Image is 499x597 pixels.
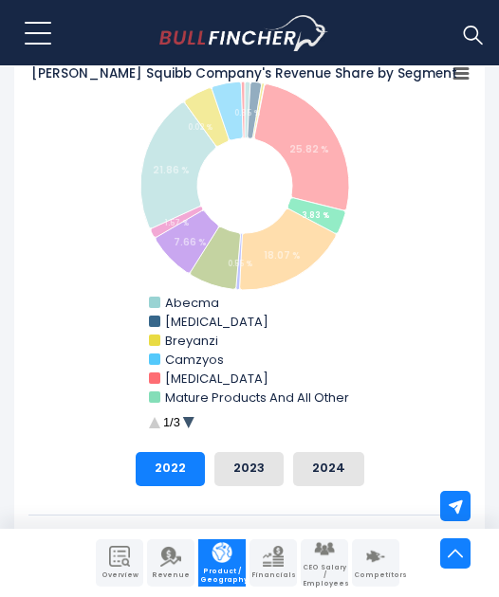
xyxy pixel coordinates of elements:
text: Breyanzi [165,332,218,350]
svg: Bristol-Myers Squibb Company's Revenue Share by Segment [28,58,471,437]
a: Company Overview [96,539,143,587]
span: CEO Salary / Employees [303,564,346,588]
tspan: 7.66 % [174,235,207,249]
span: Overview [98,571,141,579]
tspan: 0.02 % [188,122,213,133]
text: [MEDICAL_DATA] [165,313,268,331]
a: Company Product/Geography [198,539,246,587]
span: Revenue [149,571,193,579]
button: 2022 [136,452,205,486]
button: 2023 [214,452,284,486]
tspan: 3.83 % [302,210,329,221]
text: [MEDICAL_DATA] [165,407,268,425]
tspan: 0.55 % [228,259,252,269]
tspan: 18.07 % [264,248,301,262]
text: [MEDICAL_DATA] [165,370,268,388]
tspan: 0.85 % [234,108,260,118]
text: Camzyos [165,351,224,369]
a: Company Financials [249,539,297,587]
a: Company Employees [301,539,348,587]
tspan: [PERSON_NAME] Squibb Company's Revenue Share by Segment [31,63,457,82]
span: Financials [251,571,295,579]
tspan: 25.82 % [289,142,329,156]
img: Bullfincher logo [159,15,329,51]
a: Go to homepage [159,15,363,51]
span: Product / Geography [200,568,244,584]
tspan: 1.57 % [165,218,189,228]
text: Mature Products And All Other [165,389,349,407]
text: Abecma [165,294,219,312]
a: Company Competitors [352,539,399,587]
text: 1/3 [163,415,180,429]
span: Competitors [354,571,397,579]
button: 2024 [293,452,364,486]
tspan: 21.86 % [153,163,190,177]
a: Company Revenue [147,539,194,587]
